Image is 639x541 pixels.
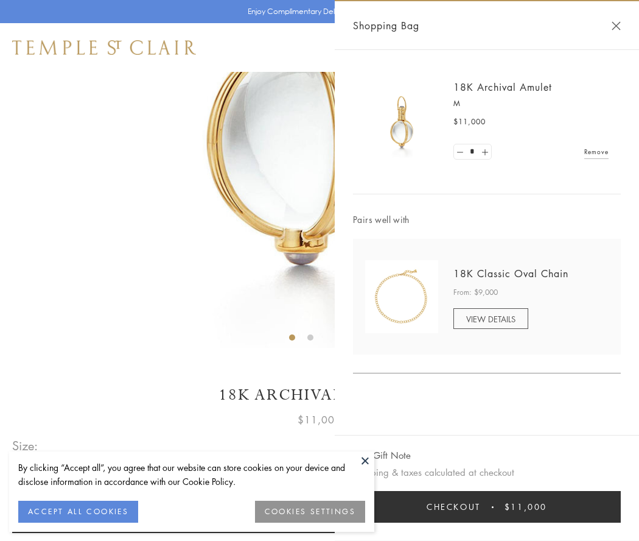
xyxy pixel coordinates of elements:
[353,448,411,463] button: Add Gift Note
[454,144,466,160] a: Set quantity to 0
[453,267,568,280] a: 18K Classic Oval Chain
[353,465,621,480] p: Shipping & taxes calculated at checkout
[505,500,547,514] span: $11,000
[453,80,552,94] a: 18K Archival Amulet
[365,260,438,333] img: N88865-OV18
[353,213,621,227] span: Pairs well with
[12,40,196,55] img: Temple St. Clair
[466,313,515,325] span: VIEW DETAILS
[353,491,621,523] button: Checkout $11,000
[453,116,486,128] span: $11,000
[584,145,609,158] a: Remove
[255,501,365,523] button: COOKIES SETTINGS
[365,85,438,158] img: 18K Archival Amulet
[298,412,341,428] span: $11,000
[248,5,386,18] p: Enjoy Complimentary Delivery & Returns
[353,18,419,34] span: Shopping Bag
[18,501,138,523] button: ACCEPT ALL COOKIES
[12,436,39,456] span: Size:
[612,21,621,30] button: Close Shopping Bag
[18,461,365,489] div: By clicking “Accept all”, you agree that our website can store cookies on your device and disclos...
[478,144,491,160] a: Set quantity to 2
[453,286,498,299] span: From: $9,000
[453,97,609,110] p: M
[453,308,528,329] a: VIEW DETAILS
[427,500,481,514] span: Checkout
[12,384,627,406] h1: 18K Archival Amulet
